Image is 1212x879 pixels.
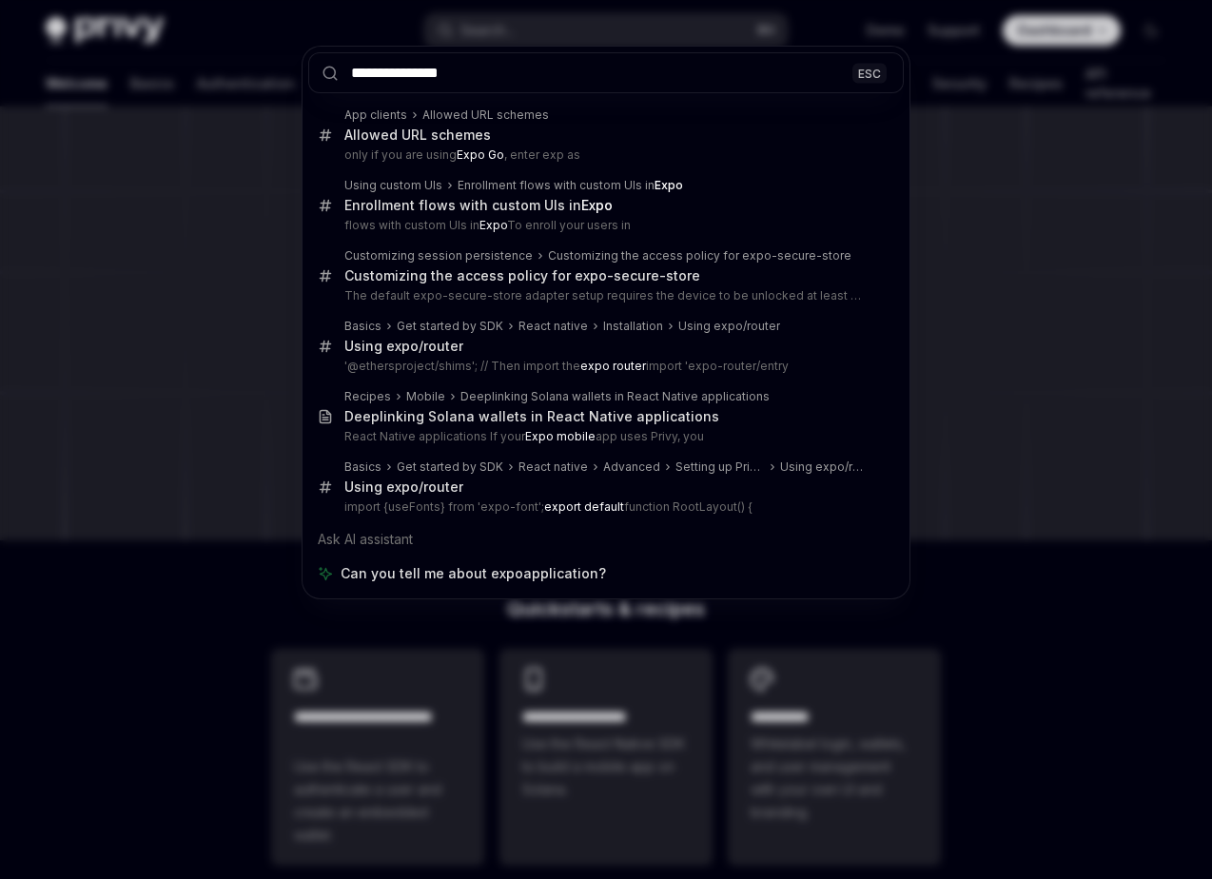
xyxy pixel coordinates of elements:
div: Customizing the access policy for expo-secure-store [344,267,700,284]
b: Expo Go [457,147,504,162]
b: Expo [479,218,507,232]
p: The default expo-secure-store adapter setup requires the device to be unlocked at least once before [344,288,864,303]
div: Using custom UIs [344,178,442,193]
div: Enrollment flows with custom UIs in [344,197,613,214]
p: React Native applications If your app uses Privy, you [344,429,864,444]
div: Using expo/router [344,479,463,496]
div: Enrollment flows with custom UIs in [458,178,683,193]
p: import {useFonts} from 'expo-font'; function RootLayout() { [344,499,864,515]
div: Deeplinking Solana wallets in React Native applications [344,408,719,425]
div: Ask AI assistant [308,522,904,557]
div: Allowed URL schemes [344,127,491,144]
b: Expo mobile [525,429,596,443]
b: Expo [581,197,613,213]
b: expo router [580,359,646,373]
div: Deeplinking Solana wallets in React Native applications [460,389,770,404]
div: ESC [852,63,887,83]
div: Allowed URL schemes [422,107,549,123]
div: Using expo/router [780,459,864,475]
div: Basics [344,459,381,475]
div: Customizing the access policy for expo-secure-store [548,248,851,264]
div: Customizing session persistence [344,248,533,264]
span: Can you tell me about expoapplication? [341,564,606,583]
div: Using expo/router [344,338,463,355]
b: export default [544,499,624,514]
b: Expo [655,178,683,192]
div: React native [518,459,588,475]
div: Get started by SDK [397,319,503,334]
div: Setting up Privy UIs [675,459,765,475]
p: only if you are using , enter exp as [344,147,864,163]
div: App clients [344,107,407,123]
div: Recipes [344,389,391,404]
div: Basics [344,319,381,334]
div: Mobile [406,389,445,404]
p: flows with custom UIs in To enroll your users in [344,218,864,233]
div: React native [518,319,588,334]
div: Advanced [603,459,660,475]
p: '@ethersproject/shims'; // Then import the import 'expo-router/entry [344,359,864,374]
div: Get started by SDK [397,459,503,475]
div: Installation [603,319,663,334]
div: Using expo/router [678,319,780,334]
